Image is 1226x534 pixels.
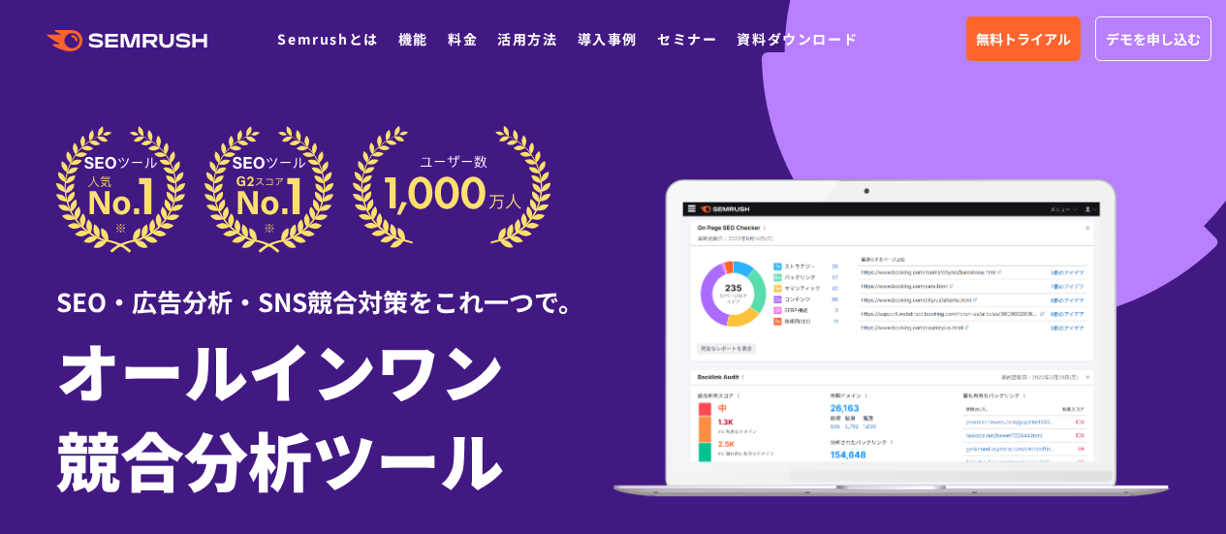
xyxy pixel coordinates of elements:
span: デモを申し込む [1106,28,1201,49]
a: 料金 [448,29,478,48]
a: 機能 [398,29,428,48]
a: 資料ダウンロード [737,29,858,48]
a: 無料トライアル [966,16,1081,61]
a: 活用方法 [497,29,557,48]
div: SEO・広告分析・SNS競合対策をこれ一つで。 [56,253,613,320]
a: Semrushとは [277,29,378,48]
span: 無料トライアル [976,28,1071,49]
h1: オールインワン 競合分析ツール [56,325,613,503]
a: セミナー [657,29,717,48]
a: 導入事例 [578,29,638,48]
a: デモを申し込む [1095,16,1211,61]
